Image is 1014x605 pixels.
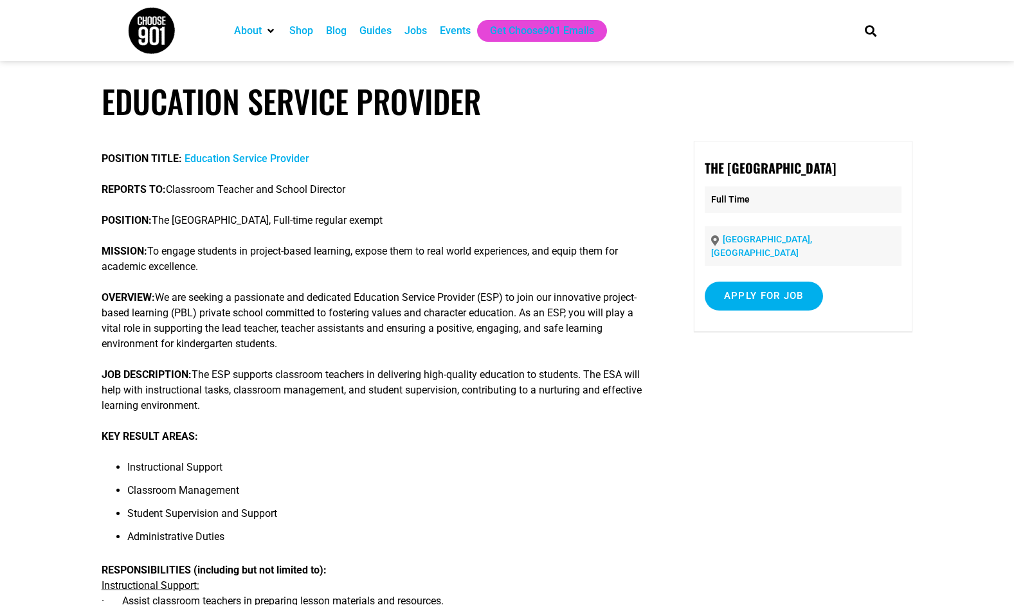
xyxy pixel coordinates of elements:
a: Blog [326,23,347,39]
a: Education Service Provider [185,152,309,165]
strong: RESPONSIBILITIES (including but not limited to): [102,564,327,576]
p: To engage students in project-based learning, expose them to real world experiences, and equip th... [102,244,653,275]
a: Events [440,23,471,39]
li: Student Supervision and Support [127,506,653,529]
li: Administrative Duties [127,529,653,552]
a: Shop [289,23,313,39]
strong: MISSION: [102,245,147,257]
p: Full Time [705,186,901,213]
strong: POSITION TITLE: [102,152,182,165]
p: We are seeking a passionate and dedicated Education Service Provider (ESP) to join our innovative... [102,290,653,352]
span: Instructional Support: [102,579,199,591]
strong: JOB DESCRIPTION: [102,368,192,381]
strong: KEY RESULT AREAS: [102,430,198,442]
a: Jobs [404,23,427,39]
li: Classroom Management [127,483,653,506]
a: Guides [359,23,392,39]
p: Classroom Teacher and School Director [102,182,653,197]
a: [GEOGRAPHIC_DATA], [GEOGRAPHIC_DATA] [711,234,812,258]
li: Instructional Support [127,460,653,483]
nav: Main nav [228,20,842,42]
input: Apply for job [705,282,823,311]
a: Get Choose901 Emails [490,23,594,39]
p: The [GEOGRAPHIC_DATA], Full-time regular exempt [102,213,653,228]
div: Search [860,20,881,41]
strong: POSITION: [102,214,152,226]
h1: Education Service Provider [102,82,913,120]
a: About [234,23,262,39]
p: The ESP supports classroom teachers in delivering high-quality education to students. The ESA wil... [102,367,653,413]
div: About [228,20,283,42]
strong: The [GEOGRAPHIC_DATA] [705,158,836,177]
strong: OVERVIEW: [102,291,155,303]
strong: REPORTS TO: [102,183,166,195]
